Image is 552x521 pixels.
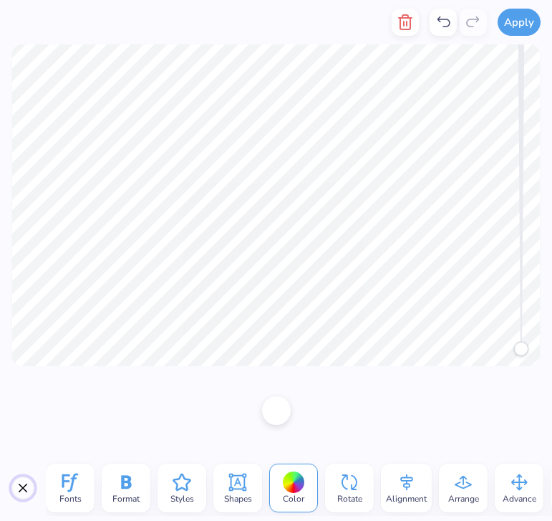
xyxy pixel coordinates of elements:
button: Apply [498,9,541,36]
button: Close [11,477,34,500]
span: Alignment [386,493,427,505]
span: Styles [170,493,194,505]
span: Format [112,493,140,505]
span: Advance [503,493,536,505]
span: Fonts [59,493,82,505]
span: Rotate [337,493,362,505]
span: Shapes [224,493,252,505]
span: Arrange [448,493,479,505]
span: Color [283,493,304,505]
div: Accessibility label [514,342,528,356]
